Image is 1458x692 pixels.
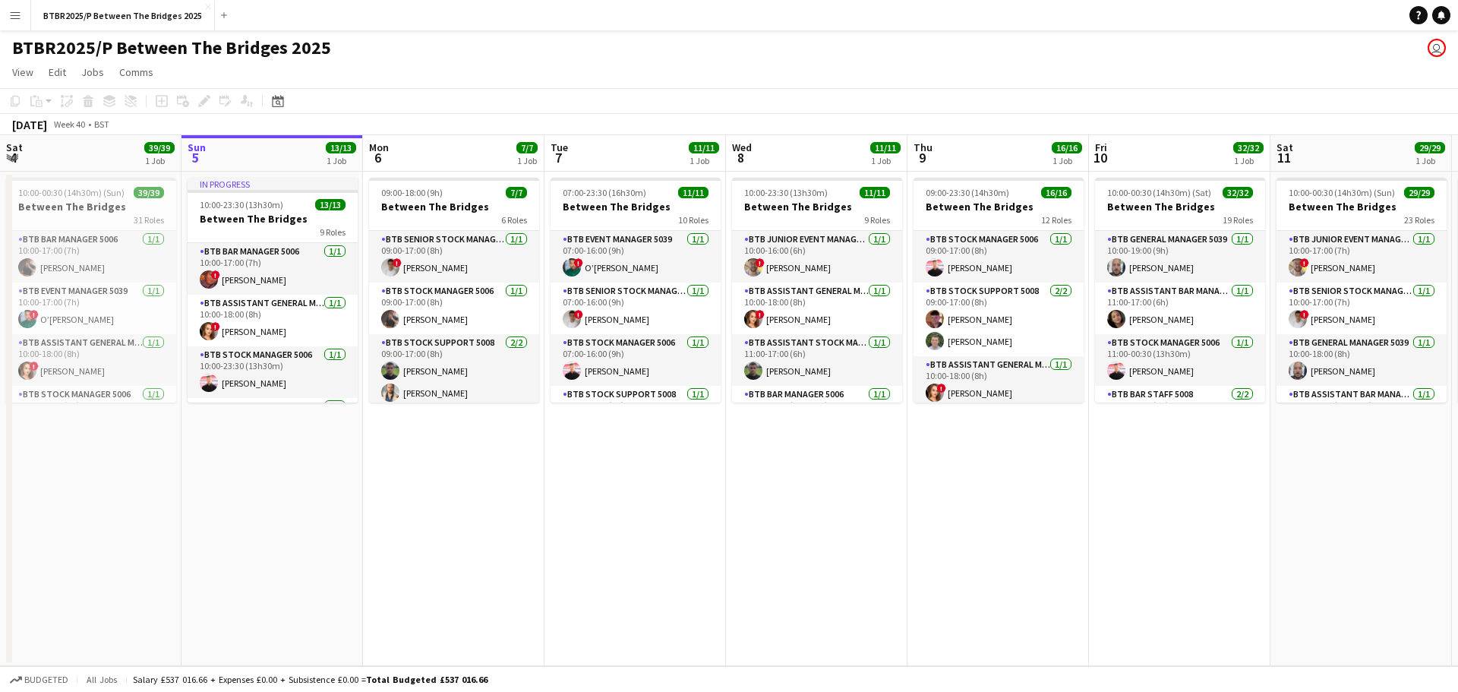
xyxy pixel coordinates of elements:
span: View [12,65,33,79]
app-card-role: BTB General Manager 50391/110:00-18:00 (8h)[PERSON_NAME] [1277,334,1447,386]
span: Mon [369,141,389,154]
span: ! [211,322,220,331]
span: 29/29 [1404,187,1434,198]
span: Total Budgeted £537 016.66 [366,674,488,685]
span: 10:00-00:30 (14h30m) (Sun) [18,187,125,198]
span: 9 Roles [864,214,890,226]
span: 07:00-23:30 (16h30m) [563,187,646,198]
span: 11/11 [678,187,708,198]
h1: BTBR2025/P Between The Bridges 2025 [12,36,331,59]
app-card-role: BTB Assistant Bar Manager 50061/111:00-17:00 (6h)[PERSON_NAME] [1095,283,1265,334]
span: 16/16 [1041,187,1071,198]
app-card-role: BTB Bar Staff 50084/4 [188,398,358,516]
app-card-role: BTB Assistant Bar Manager 50061/110:00-23:30 (13h30m) [1277,386,1447,438]
span: ! [211,270,220,280]
span: 31 Roles [134,214,164,226]
app-job-card: 09:00-23:30 (14h30m)16/16Between The Bridges12 RolesBTB Stock Manager 50061/109:00-17:00 (8h)[PER... [914,178,1084,403]
span: All jobs [84,674,120,685]
app-job-card: In progress10:00-23:30 (13h30m)13/13Between The Bridges9 RolesBTB Bar Manager 50061/110:00-17:00 ... [188,178,358,403]
span: 6 Roles [501,214,527,226]
span: ! [1300,258,1309,267]
h3: Between The Bridges [369,200,539,213]
span: 13/13 [315,199,346,210]
app-card-role: BTB Stock Manager 50061/109:00-17:00 (8h)[PERSON_NAME] [369,283,539,334]
app-card-role: BTB Bar Manager 50061/110:00-17:00 (7h)![PERSON_NAME] [188,243,358,295]
h3: Between The Bridges [914,200,1084,213]
span: 10:00-23:30 (13h30m) [744,187,828,198]
span: 9 Roles [320,226,346,238]
span: 4 [4,149,23,166]
span: Budgeted [24,675,68,685]
a: Edit [43,62,72,82]
span: 8 [730,149,752,166]
div: [DATE] [12,117,47,132]
span: ! [574,258,583,267]
app-card-role: BTB Senior Stock Manager 50061/110:00-17:00 (7h)![PERSON_NAME] [1277,283,1447,334]
span: 29/29 [1415,142,1445,153]
div: 1 Job [871,155,900,166]
button: Budgeted [8,671,71,688]
app-job-card: 10:00-00:30 (14h30m) (Sun)29/29Between The Bridges23 RolesBTB Junior Event Manager 50391/110:00-1... [1277,178,1447,403]
span: 7/7 [506,187,527,198]
span: 12 Roles [1041,214,1071,226]
span: 09:00-18:00 (9h) [381,187,443,198]
a: Jobs [75,62,110,82]
app-card-role: BTB Assistant General Manager 50061/110:00-18:00 (8h)![PERSON_NAME] [6,334,176,386]
div: 07:00-23:30 (16h30m)11/11Between The Bridges10 RolesBTB Event Manager 50391/107:00-16:00 (9h)!O’[... [551,178,721,403]
div: 1 Job [327,155,355,166]
span: ! [937,384,946,393]
div: 1 Job [517,155,537,166]
div: 1 Job [1234,155,1263,166]
span: Fri [1095,141,1107,154]
div: 09:00-18:00 (9h)7/7Between The Bridges6 RolesBTB Senior Stock Manager 50061/109:00-17:00 (8h)![PE... [369,178,539,403]
app-card-role: BTB Assistant Stock Manager 50061/111:00-17:00 (6h)[PERSON_NAME] [732,334,902,386]
app-card-role: BTB Senior Stock Manager 50061/109:00-17:00 (8h)![PERSON_NAME] [369,231,539,283]
span: 9 [911,149,933,166]
app-card-role: BTB Bar Manager 50061/110:00-17:00 (7h)[PERSON_NAME] [6,231,176,283]
span: Thu [914,141,933,154]
app-card-role: BTB General Manager 50391/110:00-19:00 (9h)[PERSON_NAME] [1095,231,1265,283]
div: 10:00-23:30 (13h30m)11/11Between The Bridges9 RolesBTB Junior Event Manager 50391/110:00-16:00 (6... [732,178,902,403]
span: 10:00-00:30 (14h30m) (Sun) [1289,187,1395,198]
div: 1 Job [690,155,718,166]
app-card-role: BTB Event Manager 50391/110:00-17:00 (7h)!O’[PERSON_NAME] [6,283,176,334]
span: 23 Roles [1404,214,1434,226]
app-card-role: BTB Stock Manager 50061/110:00-23:30 (13h30m)[PERSON_NAME] [188,346,358,398]
span: 11/11 [870,142,901,153]
span: Comms [119,65,153,79]
span: Week 40 [50,118,88,130]
app-user-avatar: Amy Cane [1428,39,1446,57]
span: 11/11 [860,187,890,198]
span: ! [574,310,583,319]
span: ! [30,362,39,371]
div: 1 Job [145,155,174,166]
app-card-role: BTB Stock support 50081/107:00-16:00 (9h) [551,386,721,438]
app-card-role: BTB Bar Staff 50082/211:30-17:30 (6h) [1095,386,1265,460]
span: 10:00-00:30 (14h30m) (Sat) [1107,187,1211,198]
span: 39/39 [144,142,175,153]
span: 10 [1093,149,1107,166]
app-card-role: BTB Stock Manager 50061/110:00-18:00 (8h) [6,386,176,438]
div: In progress [188,178,358,190]
span: 7 [548,149,568,166]
span: 5 [185,149,206,166]
span: Sat [1277,141,1293,154]
div: 10:00-00:30 (14h30m) (Sat)32/32Between The Bridges19 RolesBTB General Manager 50391/110:00-19:00 ... [1095,178,1265,403]
span: 10:00-23:30 (13h30m) [200,199,283,210]
app-card-role: BTB Assistant General Manager 50061/110:00-18:00 (8h)![PERSON_NAME] [732,283,902,334]
span: Edit [49,65,66,79]
app-card-role: BTB Assistant General Manager 50061/110:00-18:00 (8h)![PERSON_NAME] [188,295,358,346]
span: 11/11 [689,142,719,153]
h3: Between The Bridges [188,212,358,226]
div: 1 Job [1052,155,1081,166]
h3: Between The Bridges [732,200,902,213]
app-job-card: 10:00-00:30 (14h30m) (Sun)39/39Between The Bridges31 RolesBTB Bar Manager 50061/110:00-17:00 (7h)... [6,178,176,403]
div: Salary £537 016.66 + Expenses £0.00 + Subsistence £0.00 = [133,674,488,685]
span: 32/32 [1223,187,1253,198]
app-card-role: BTB Stock support 50082/209:00-17:00 (8h)[PERSON_NAME][PERSON_NAME] [369,334,539,408]
span: Sun [188,141,206,154]
span: 6 [367,149,389,166]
